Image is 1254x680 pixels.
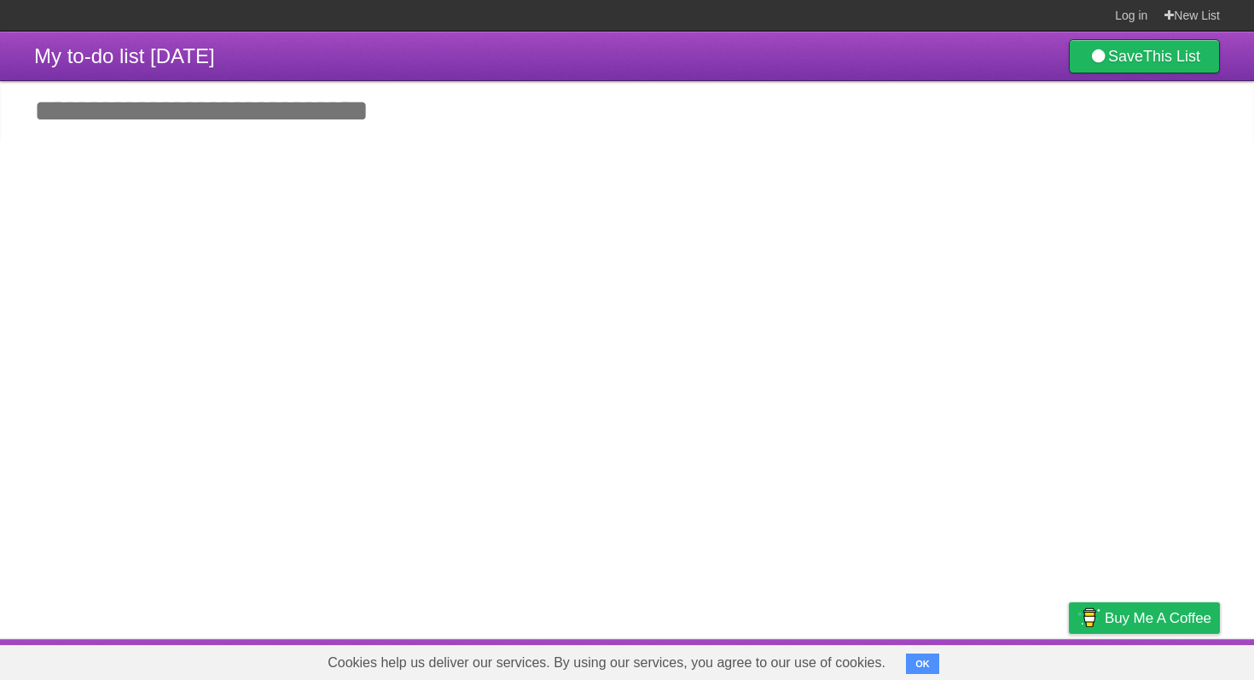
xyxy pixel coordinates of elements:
a: Buy me a coffee [1069,602,1220,634]
span: Buy me a coffee [1105,603,1211,633]
a: Terms [989,643,1026,676]
a: About [842,643,878,676]
button: OK [906,654,939,674]
span: My to-do list [DATE] [34,44,215,67]
a: Privacy [1047,643,1091,676]
span: Cookies help us deliver our services. By using our services, you agree to our use of cookies. [311,646,903,680]
b: This List [1143,48,1200,65]
a: SaveThis List [1069,39,1220,73]
a: Suggest a feature [1112,643,1220,676]
img: Buy me a coffee [1077,603,1100,632]
a: Developers [898,643,967,676]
